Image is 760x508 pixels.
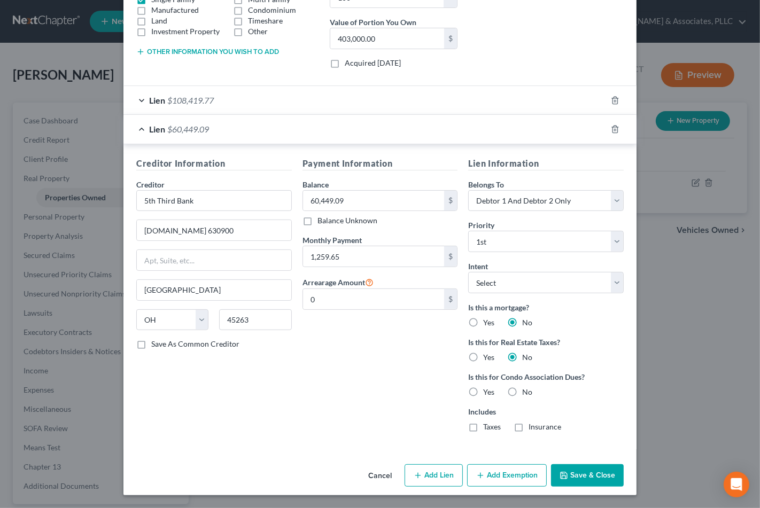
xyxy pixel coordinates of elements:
label: No [522,387,532,397]
label: Land [151,15,167,26]
label: Condominium [248,5,296,15]
input: 0.00 [303,246,445,267]
button: Add Exemption [467,464,547,487]
input: Apt, Suite, etc... [137,250,291,270]
label: Value of Portion You Own [330,17,416,28]
span: $60,449.09 [167,124,209,134]
label: Balance Unknown [317,215,377,226]
span: Lien [149,95,165,105]
h5: Creditor Information [136,157,292,170]
span: Lien [149,124,165,134]
label: Insurance [529,421,561,432]
input: Enter city... [137,280,291,300]
label: Timeshare [248,15,283,26]
input: Enter address... [137,220,291,240]
span: Priority [468,221,494,230]
label: Is this for Condo Association Dues? [468,371,624,382]
button: Other information you wish to add [136,48,279,56]
label: Intent [468,261,488,272]
label: Yes [483,387,494,397]
input: 0.00 [303,289,445,309]
span: $108,419.77 [167,95,214,105]
label: Acquired [DATE] [345,58,401,68]
label: Other [248,26,268,37]
label: No [522,317,532,328]
input: Enter zip... [219,309,291,331]
label: Is this for Real Estate Taxes? [468,337,624,348]
label: Includes [468,406,624,417]
div: $ [444,28,457,49]
div: $ [444,246,457,267]
label: Is this a mortgage? [468,302,624,313]
label: No [522,352,532,363]
input: 0.00 [303,191,445,211]
label: Taxes [483,421,501,432]
label: Yes [483,317,494,328]
button: Add Lien [405,464,463,487]
label: Yes [483,352,494,363]
div: $ [444,191,457,211]
button: Cancel [360,465,400,487]
div: Open Intercom Messenger [724,472,749,497]
button: Save & Close [551,464,624,487]
label: Balance [303,179,329,190]
h5: Payment Information [303,157,458,170]
span: Creditor [136,180,165,189]
label: Monthly Payment [303,235,362,246]
label: Save As Common Creditor [151,339,239,349]
h5: Lien Information [468,157,624,170]
label: Manufactured [151,5,199,15]
div: $ [444,289,457,309]
input: Search creditor by name... [136,190,292,212]
input: 0.00 [330,28,444,49]
label: Arrearage Amount [303,276,374,288]
span: Belongs To [468,180,504,189]
label: Investment Property [151,26,220,37]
